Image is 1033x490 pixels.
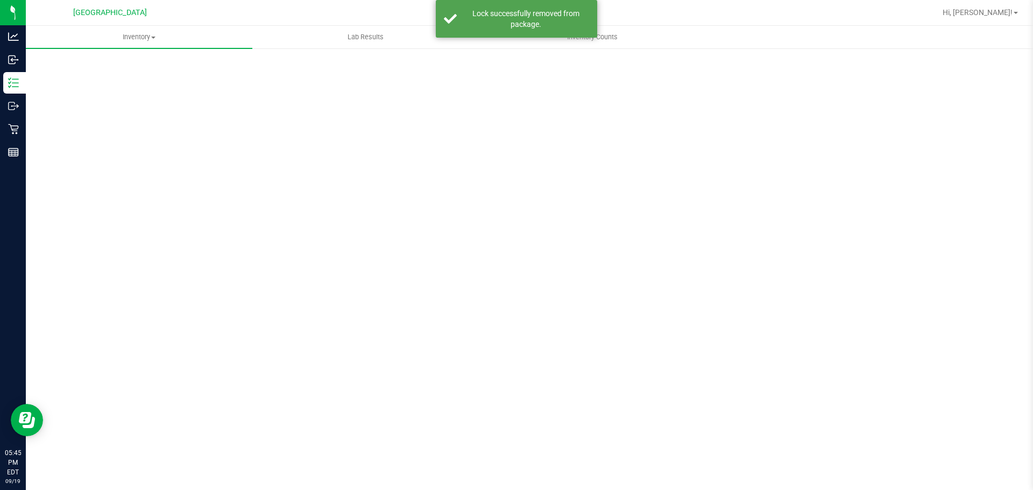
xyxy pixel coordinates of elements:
[943,8,1013,17] span: Hi, [PERSON_NAME]!
[8,54,19,65] inline-svg: Inbound
[26,32,252,42] span: Inventory
[8,77,19,88] inline-svg: Inventory
[8,31,19,42] inline-svg: Analytics
[8,101,19,111] inline-svg: Outbound
[8,124,19,134] inline-svg: Retail
[252,26,479,48] a: Lab Results
[333,32,398,42] span: Lab Results
[463,8,589,30] div: Lock successfully removed from package.
[11,404,43,436] iframe: Resource center
[26,26,252,48] a: Inventory
[5,477,21,485] p: 09/19
[8,147,19,158] inline-svg: Reports
[5,448,21,477] p: 05:45 PM EDT
[73,8,147,17] span: [GEOGRAPHIC_DATA]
